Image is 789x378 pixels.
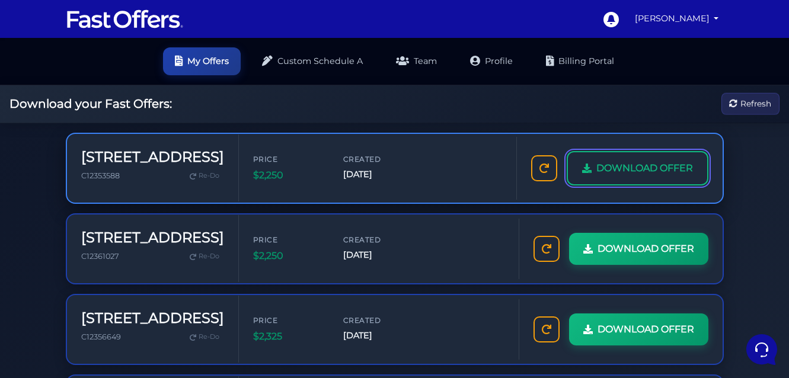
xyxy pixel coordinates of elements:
a: [PERSON_NAME] [630,7,724,30]
a: DOWNLOAD OFFER [567,151,708,185]
p: [DATE] [195,131,218,142]
a: Fast OffersYou:My fast offer wont generate so I am unabe to use the service [DATE] and have to dr... [14,126,223,162]
span: Price [253,153,324,165]
span: C12361027 [81,252,119,261]
span: [DATE] [343,248,414,262]
span: Find an Answer [19,214,81,223]
span: Re-Do [199,251,219,262]
img: dark [19,87,43,110]
a: My Offers [163,47,241,75]
button: Messages [82,269,155,296]
a: DOWNLOAD OFFER [569,233,708,265]
p: You: My fast offer wont generate so I am unabe to use the service [DATE] and have to draft the of... [50,145,188,157]
span: Price [253,315,324,326]
a: Open Help Center [148,214,218,223]
button: Home [9,269,82,296]
h2: Download your Fast Offers: [9,97,172,111]
span: Created [343,315,414,326]
img: dark [28,137,42,151]
span: Price [253,234,324,245]
span: Refresh [740,97,771,110]
span: [DATE] [343,168,414,181]
span: $2,325 [253,329,324,344]
h3: [STREET_ADDRESS] [81,229,224,246]
span: Created [343,153,414,165]
a: Re-Do [185,249,224,264]
img: dark [20,137,34,151]
span: Re-Do [199,171,219,181]
span: C12356649 [81,332,121,341]
a: Custom Schedule A [250,47,375,75]
a: Profile [458,47,525,75]
a: Billing Portal [534,47,626,75]
span: [DATE] [343,329,414,342]
a: DOWNLOAD OFFER [569,313,708,345]
span: C12353588 [81,171,120,180]
span: DOWNLOAD OFFER [598,241,694,257]
a: Fast Offers SupportYou:ok its working[DATE] [14,81,223,116]
span: Your Conversations [19,66,96,76]
span: Fast Offers Support [50,85,188,97]
p: Home [36,286,56,296]
button: Refresh [721,93,780,115]
span: $2,250 [253,248,324,264]
a: Team [384,47,449,75]
p: [DATE] [195,85,218,96]
h3: [STREET_ADDRESS] [81,149,224,166]
button: Help [155,269,228,296]
p: You: ok its working [50,100,188,111]
button: Start a Conversation [19,166,218,190]
span: DOWNLOAD OFFER [598,322,694,337]
span: Fast Offers [50,131,188,143]
span: Re-Do [199,332,219,342]
iframe: Customerly Messenger Launcher [744,332,780,367]
span: Start a Conversation [85,174,166,183]
a: See all [191,66,218,76]
span: DOWNLOAD OFFER [596,161,693,176]
span: Created [343,234,414,245]
a: Re-Do [185,168,224,184]
h2: Hello [PERSON_NAME] 👋 [9,9,199,47]
h3: [STREET_ADDRESS] [81,310,224,327]
p: Messages [102,286,136,296]
p: Help [184,286,199,296]
a: Re-Do [185,329,224,345]
span: $2,250 [253,168,324,183]
input: Search for an Article... [27,239,194,251]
